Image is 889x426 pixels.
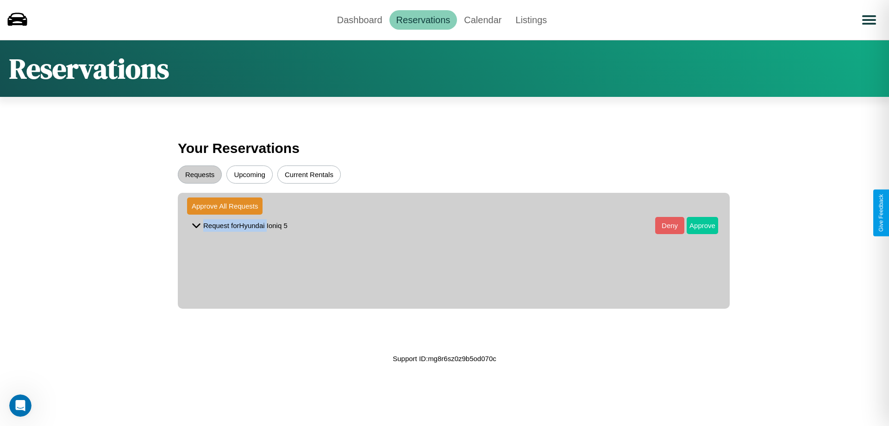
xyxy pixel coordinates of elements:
button: Deny [655,217,684,234]
a: Dashboard [330,10,389,30]
button: Approve [687,217,718,234]
p: Support ID: mg8r6sz0z9b5od070c [393,352,496,365]
button: Approve All Requests [187,197,263,215]
button: Requests [178,165,222,184]
button: Current Rentals [277,165,341,184]
h3: Your Reservations [178,136,711,161]
button: Upcoming [226,165,273,184]
h1: Reservations [9,50,169,88]
a: Calendar [457,10,508,30]
button: Open menu [856,7,882,33]
a: Reservations [389,10,457,30]
div: Give Feedback [878,194,884,232]
iframe: Intercom live chat [9,394,31,417]
p: Request for Hyundai Ioniq 5 [203,219,288,232]
a: Listings [508,10,554,30]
